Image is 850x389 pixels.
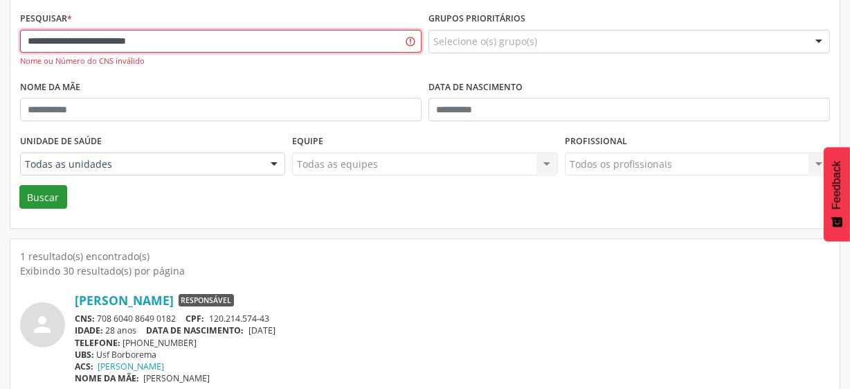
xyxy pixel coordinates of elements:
span: 120.214.574-43 [209,313,269,325]
span: ACS: [75,361,93,372]
label: Grupos prioritários [428,8,525,30]
a: [PERSON_NAME] [75,293,174,308]
label: Data de nascimento [428,77,523,98]
label: Pesquisar [20,8,72,30]
span: Responsável [179,294,234,306]
span: Todas as unidades [25,157,257,171]
div: 708 6040 8649 0182 [75,313,830,325]
i: person [30,312,55,337]
button: Feedback - Mostrar pesquisa [824,147,850,241]
div: [PHONE_NUMBER] [75,337,830,349]
div: 1 resultado(s) encontrado(s) [20,249,830,263]
button: Buscar [19,185,67,209]
span: TELEFONE: [75,337,120,349]
span: CPF: [186,313,205,325]
label: Unidade de saúde [20,131,102,153]
label: Equipe [292,131,323,153]
span: DATA DE NASCIMENTO: [147,325,244,336]
label: Nome da mãe [20,77,80,98]
span: CNS: [75,313,95,325]
span: [DATE] [248,325,275,336]
div: Nome ou Número do CNS inválido [20,55,422,67]
label: Profissional [565,131,627,153]
span: [PERSON_NAME] [144,372,210,384]
span: Feedback [831,161,843,209]
div: 28 anos [75,325,830,336]
span: IDADE: [75,325,103,336]
div: Exibindo 30 resultado(s) por página [20,263,830,278]
div: Usf Borborema [75,349,830,361]
a: [PERSON_NAME] [98,361,165,372]
span: UBS: [75,349,94,361]
span: Selecione o(s) grupo(s) [433,34,537,49]
span: NOME DA MÃE: [75,372,139,384]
